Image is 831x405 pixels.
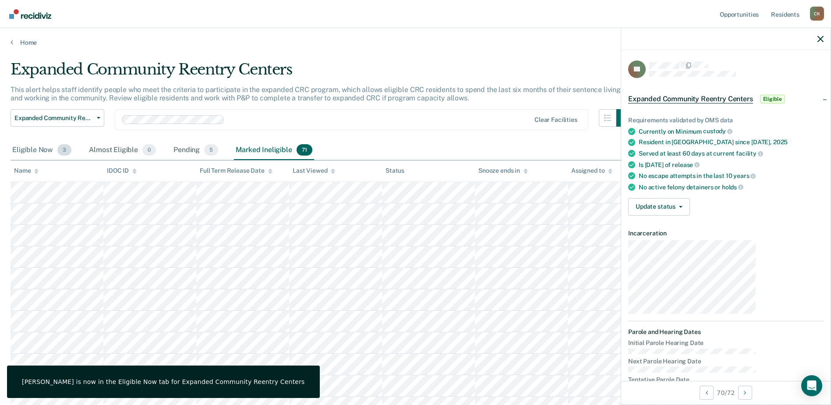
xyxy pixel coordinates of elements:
[760,95,785,103] span: Eligible
[385,167,404,174] div: Status
[639,139,824,146] div: Resident in [GEOGRAPHIC_DATA] since [DATE],
[810,7,824,21] div: C K
[639,172,824,180] div: No escape attempts in the last 10
[172,141,220,160] div: Pending
[107,167,137,174] div: IDOC ID
[142,144,156,156] span: 0
[293,167,335,174] div: Last Viewed
[628,376,824,384] dt: Tentative Parole Date
[57,144,71,156] span: 3
[628,95,753,103] span: Expanded Community Reentry Centers
[11,39,820,46] a: Home
[639,149,824,157] div: Served at least 60 days at current
[571,167,612,174] div: Assigned to
[628,230,824,237] dt: Incarceration
[11,141,73,160] div: Eligible Now
[22,378,305,386] div: [PERSON_NAME] is now in the Eligible Now tab for Expanded Community Reentry Centers
[9,9,51,19] img: Recidiviz
[11,60,634,85] div: Expanded Community Reentry Centers
[639,161,824,169] div: Is [DATE] of
[628,328,824,336] dt: Parole and Hearing Dates
[628,339,824,347] dt: Initial Parole Hearing Date
[11,85,621,102] p: This alert helps staff identify people who meet the criteria to participate in the expanded CRC p...
[639,183,824,191] div: No active felony detainers or
[534,116,577,124] div: Clear facilities
[738,386,752,400] button: Next Opportunity
[297,144,312,156] span: 71
[628,117,824,124] div: Requirements validated by OMS data
[14,167,39,174] div: Name
[234,141,314,160] div: Marked Ineligible
[200,167,272,174] div: Full Term Release Date
[639,128,824,135] div: Currently on Minimum
[621,85,831,113] div: Expanded Community Reentry CentersEligible
[478,167,528,174] div: Snooze ends in
[621,381,831,404] div: 70 / 72
[722,184,743,191] span: holds
[14,114,93,122] span: Expanded Community Reentry Centers
[810,7,824,21] button: Profile dropdown button
[801,375,822,396] div: Open Intercom Messenger
[628,198,690,216] button: Update status
[672,161,700,168] span: release
[204,144,218,156] span: 5
[87,141,158,160] div: Almost Eligible
[700,386,714,400] button: Previous Opportunity
[773,139,788,146] span: 2025
[736,150,763,157] span: facility
[628,358,824,365] dt: Next Parole Hearing Date
[733,172,756,179] span: years
[703,128,732,135] span: custody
